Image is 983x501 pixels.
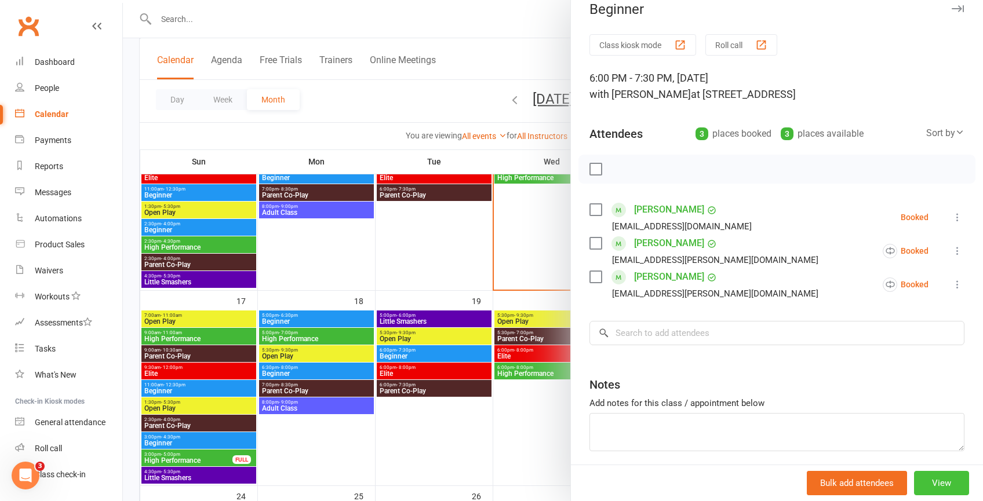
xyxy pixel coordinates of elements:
[35,266,63,275] div: Waivers
[35,418,105,427] div: General attendance
[15,153,122,180] a: Reports
[35,188,71,197] div: Messages
[15,101,122,127] a: Calendar
[35,462,45,471] span: 3
[589,70,964,103] div: 6:00 PM - 7:30 PM, [DATE]
[914,471,969,495] button: View
[634,234,704,253] a: [PERSON_NAME]
[781,127,793,140] div: 3
[15,49,122,75] a: Dashboard
[15,362,122,388] a: What's New
[35,444,62,453] div: Roll call
[926,126,964,141] div: Sort by
[35,370,77,379] div: What's New
[15,310,122,336] a: Assessments
[807,471,907,495] button: Bulk add attendees
[571,1,983,17] div: Beginner
[589,126,643,142] div: Attendees
[35,162,63,171] div: Reports
[612,286,818,301] div: [EMAIL_ADDRESS][PERSON_NAME][DOMAIN_NAME]
[35,214,82,223] div: Automations
[35,470,86,479] div: Class check-in
[35,57,75,67] div: Dashboard
[696,126,771,142] div: places booked
[35,344,56,353] div: Tasks
[634,200,704,219] a: [PERSON_NAME]
[15,232,122,258] a: Product Sales
[35,136,71,145] div: Payments
[15,127,122,153] a: Payments
[901,213,929,221] div: Booked
[35,292,70,301] div: Workouts
[781,126,864,142] div: places available
[35,240,85,249] div: Product Sales
[705,34,777,56] button: Roll call
[589,34,696,56] button: Class kiosk mode
[12,462,39,489] iframe: Intercom live chat
[15,75,122,101] a: People
[15,284,122,310] a: Workouts
[15,180,122,206] a: Messages
[15,436,122,462] a: Roll call
[589,321,964,345] input: Search to add attendees
[14,12,43,41] a: Clubworx
[883,244,929,258] div: Booked
[35,318,92,327] div: Assessments
[612,219,752,234] div: [EMAIL_ADDRESS][DOMAIN_NAME]
[35,109,68,119] div: Calendar
[634,268,704,286] a: [PERSON_NAME]
[15,258,122,284] a: Waivers
[883,277,929,292] div: Booked
[35,83,59,93] div: People
[15,336,122,362] a: Tasks
[589,396,964,410] div: Add notes for this class / appointment below
[15,409,122,436] a: General attendance kiosk mode
[696,127,708,140] div: 3
[15,462,122,488] a: Class kiosk mode
[589,376,620,393] div: Notes
[612,253,818,268] div: [EMAIL_ADDRESS][PERSON_NAME][DOMAIN_NAME]
[589,88,691,100] span: with [PERSON_NAME]
[15,206,122,232] a: Automations
[691,88,796,100] span: at [STREET_ADDRESS]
